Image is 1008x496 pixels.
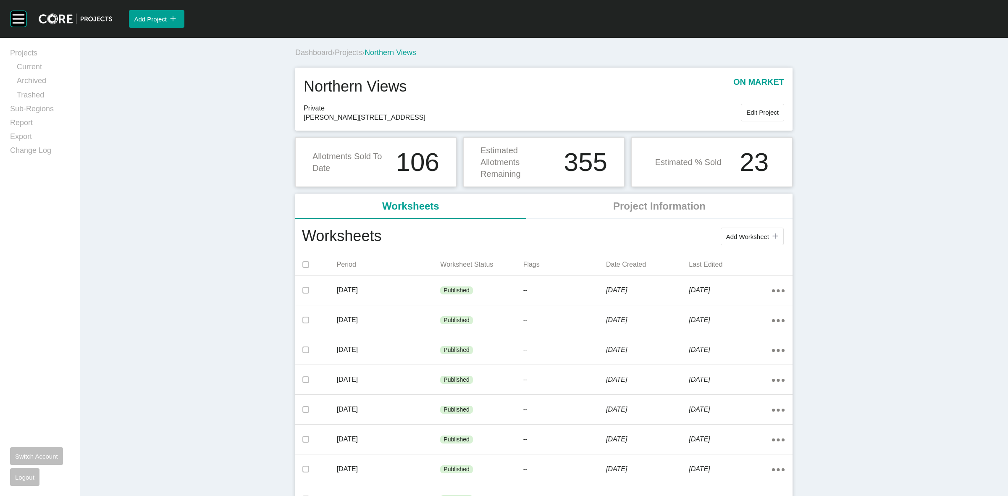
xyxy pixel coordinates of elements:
h1: 106 [396,149,439,175]
p: Published [444,316,470,325]
p: -- [523,346,606,354]
span: Add Worksheet [726,233,769,240]
a: Projects [10,48,70,62]
h1: Northern Views [304,76,407,97]
p: [DATE] [606,435,689,444]
span: Logout [15,474,34,481]
li: Project Information [526,194,793,219]
p: [DATE] [606,405,689,414]
button: Edit Project [741,104,784,121]
p: on market [733,76,784,97]
a: Archived [17,76,70,89]
p: Published [444,346,470,354]
p: [DATE] [337,345,441,354]
span: [PERSON_NAME][STREET_ADDRESS] [304,113,741,122]
img: core-logo-dark.3138cae2.png [39,13,112,24]
p: -- [523,465,606,474]
p: Period [337,260,441,269]
a: Change Log [10,145,70,159]
button: Switch Account [10,447,63,465]
span: Edit Project [746,109,779,116]
p: Estimated Allotments Remaining [480,144,559,180]
p: -- [523,286,606,295]
a: Current [17,62,70,76]
p: -- [523,316,606,325]
p: Date Created [606,260,689,269]
button: Add Worksheet [721,228,784,245]
span: › [332,48,335,57]
span: Private [304,104,741,113]
h1: 355 [564,149,607,175]
p: [DATE] [337,375,441,384]
button: Logout [10,468,39,486]
a: Report [10,118,70,131]
span: › [362,48,365,57]
p: Worksheet Status [440,260,523,269]
p: [DATE] [689,375,772,384]
p: [DATE] [337,465,441,474]
p: -- [523,406,606,414]
p: [DATE] [606,315,689,325]
p: Published [444,436,470,444]
a: Projects [335,48,362,57]
p: Published [444,376,470,384]
p: -- [523,376,606,384]
button: Add Project [129,10,184,28]
p: [DATE] [606,465,689,474]
p: Published [444,286,470,295]
p: [DATE] [337,405,441,414]
a: Sub-Regions [10,104,70,118]
span: Northern Views [365,48,416,57]
a: Dashboard [295,48,332,57]
p: [DATE] [606,286,689,295]
p: Published [444,406,470,414]
p: [DATE] [689,345,772,354]
p: Estimated % Sold [655,156,722,168]
span: Add Project [134,16,167,23]
p: [DATE] [337,435,441,444]
p: [DATE] [606,345,689,354]
p: Allotments Sold To Date [312,150,391,174]
p: [DATE] [689,435,772,444]
p: [DATE] [606,375,689,384]
p: [DATE] [689,405,772,414]
li: Worksheets [295,194,526,219]
p: Flags [523,260,606,269]
p: [DATE] [689,315,772,325]
a: Export [10,131,70,145]
a: Trashed [17,90,70,104]
p: [DATE] [337,286,441,295]
p: Published [444,465,470,474]
p: [DATE] [689,286,772,295]
p: -- [523,436,606,444]
p: [DATE] [337,315,441,325]
p: Last Edited [689,260,772,269]
span: Switch Account [15,453,58,460]
p: [DATE] [689,465,772,474]
h1: 23 [740,149,769,175]
h1: Worksheets [302,226,381,247]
